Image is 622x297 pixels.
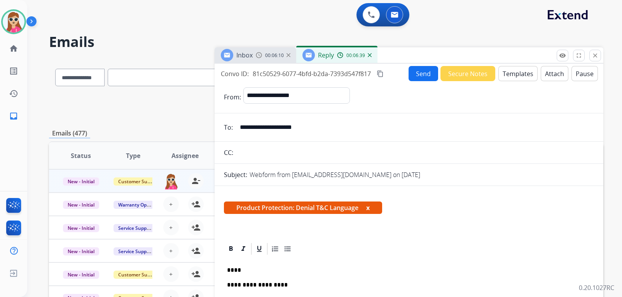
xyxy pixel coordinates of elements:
[541,66,568,81] button: Attach
[440,66,495,81] button: Secure Notes
[63,201,99,209] span: New - Initial
[409,66,438,81] button: Send
[224,148,233,157] p: CC:
[575,52,582,59] mat-icon: fullscreen
[366,203,370,212] button: x
[224,201,382,214] span: Product Protection: Denial T&C Language
[169,246,173,255] span: +
[163,220,179,235] button: +
[253,243,265,255] div: Underline
[169,223,173,232] span: +
[265,52,284,59] span: 00:06:10
[9,44,18,53] mat-icon: home
[169,200,173,209] span: +
[224,92,241,102] p: From:
[163,243,179,259] button: +
[191,176,201,186] mat-icon: person_remove
[225,243,237,255] div: Bold
[114,177,164,186] span: Customer Support
[238,243,249,255] div: Italic
[126,151,140,160] span: Type
[171,151,199,160] span: Assignee
[49,129,90,138] p: Emails (477)
[269,243,281,255] div: Ordered List
[191,246,201,255] mat-icon: person_add
[114,201,154,209] span: Warranty Ops
[9,66,18,76] mat-icon: list_alt
[318,51,334,59] span: Reply
[579,283,614,292] p: 0.20.1027RC
[169,269,173,279] span: +
[191,223,201,232] mat-icon: person_add
[592,52,599,59] mat-icon: close
[191,200,201,209] mat-icon: person_add
[163,196,179,212] button: +
[49,34,603,50] h2: Emails
[250,170,420,179] p: Webform from [EMAIL_ADDRESS][DOMAIN_NAME] on [DATE]
[236,51,253,59] span: Inbox
[114,247,158,255] span: Service Support
[346,52,365,59] span: 00:06:39
[114,224,158,232] span: Service Support
[71,151,91,160] span: Status
[63,177,99,186] span: New - Initial
[224,170,247,179] p: Subject:
[221,69,249,78] p: Convo ID:
[63,271,99,279] span: New - Initial
[163,266,179,282] button: +
[3,11,24,33] img: avatar
[377,70,384,77] mat-icon: content_copy
[571,66,598,81] button: Pause
[224,123,233,132] p: To:
[114,271,164,279] span: Customer Support
[63,247,99,255] span: New - Initial
[498,66,538,81] button: Templates
[191,269,201,279] mat-icon: person_add
[9,111,18,121] mat-icon: inbox
[63,224,99,232] span: New - Initial
[253,69,371,78] span: 81c50529-6077-4bfd-b2da-7393d547f817
[559,52,566,59] mat-icon: remove_red_eye
[9,89,18,98] mat-icon: history
[163,173,179,189] img: agent-avatar
[282,243,294,255] div: Bullet List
